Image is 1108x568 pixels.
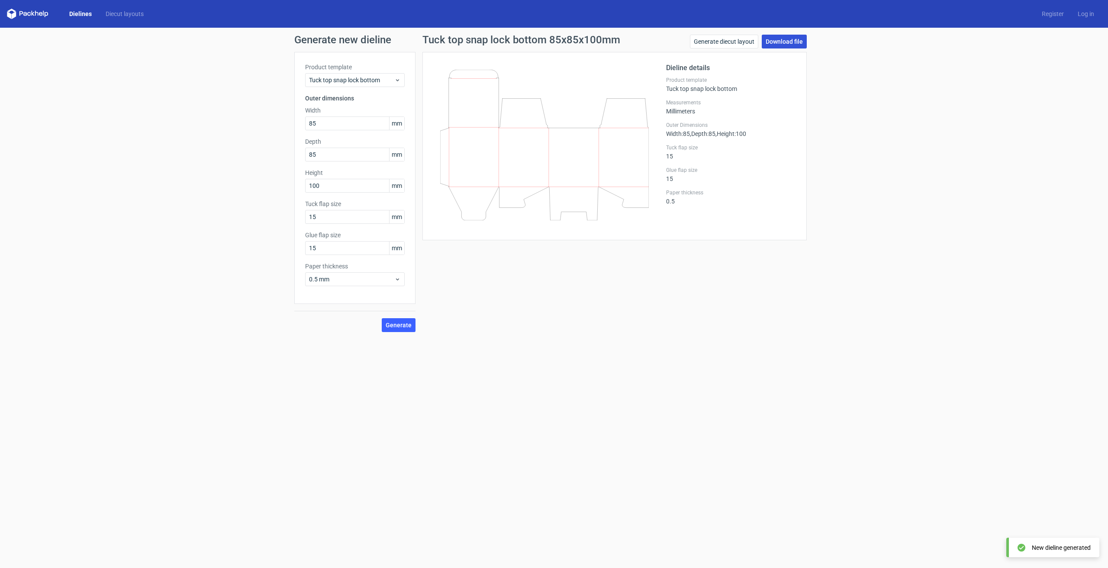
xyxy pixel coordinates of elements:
a: Generate diecut layout [690,35,758,48]
a: Diecut layouts [99,10,151,18]
a: Log in [1071,10,1101,18]
h3: Outer dimensions [305,94,405,103]
span: mm [389,210,404,223]
span: mm [389,148,404,161]
h1: Generate new dieline [294,35,814,45]
span: mm [389,179,404,192]
div: 15 [666,167,796,182]
span: mm [389,117,404,130]
span: mm [389,242,404,255]
label: Outer Dimensions [666,122,796,129]
div: 0.5 [666,189,796,205]
span: Generate [386,322,412,328]
h1: Tuck top snap lock bottom 85x85x100mm [422,35,620,45]
label: Glue flap size [305,231,405,239]
span: Width : 85 [666,130,690,137]
a: Dielines [62,10,99,18]
div: New dieline generated [1032,543,1091,552]
div: Tuck top snap lock bottom [666,77,796,92]
label: Tuck flap size [305,200,405,208]
label: Tuck flap size [666,144,796,151]
h2: Dieline details [666,63,796,73]
label: Glue flap size [666,167,796,174]
span: 0.5 mm [309,275,394,284]
label: Measurements [666,99,796,106]
label: Height [305,168,405,177]
label: Paper thickness [305,262,405,271]
span: Tuck top snap lock bottom [309,76,394,84]
a: Download file [762,35,807,48]
span: , Height : 100 [715,130,746,137]
div: Millimeters [666,99,796,115]
div: 15 [666,144,796,160]
label: Depth [305,137,405,146]
span: , Depth : 85 [690,130,715,137]
label: Product template [666,77,796,84]
a: Register [1035,10,1071,18]
label: Width [305,106,405,115]
label: Product template [305,63,405,71]
button: Generate [382,318,415,332]
label: Paper thickness [666,189,796,196]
